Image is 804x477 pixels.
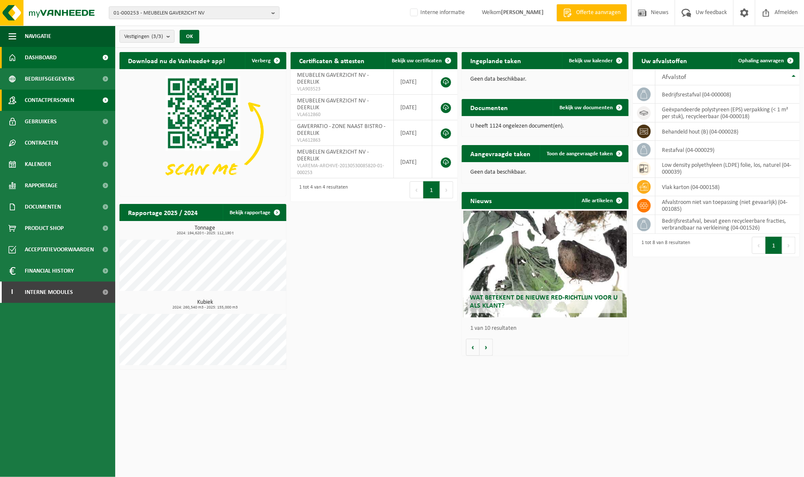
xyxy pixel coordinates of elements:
[462,145,539,162] h2: Aangevraagde taken
[655,215,800,234] td: bedrijfsrestafval, bevat geen recycleerbare fracties, verbrandbaar na verkleining (04-001526)
[553,99,628,116] a: Bekijk uw documenten
[25,196,61,218] span: Documenten
[124,300,286,310] h3: Kubiek
[394,120,432,146] td: [DATE]
[223,204,285,221] a: Bekijk rapportage
[410,181,423,198] button: Previous
[637,236,690,255] div: 1 tot 8 van 8 resultaten
[245,52,285,69] button: Verberg
[25,260,74,282] span: Financial History
[559,105,613,111] span: Bekijk uw documenten
[547,151,613,157] span: Toon de aangevraagde taken
[385,52,457,69] a: Bekijk uw certificaten
[297,98,369,111] span: MEUBELEN GAVERZICHT NV - DEERLIJK
[297,163,387,176] span: VLAREMA-ARCHIVE-20130530085820-01-000253
[25,68,75,90] span: Bedrijfsgegevens
[540,145,628,162] a: Toon de aangevraagde taken
[297,111,387,118] span: VLA612860
[574,9,623,17] span: Offerte aanvragen
[408,6,465,19] label: Interne informatie
[470,169,620,175] p: Geen data beschikbaar.
[25,132,58,154] span: Contracten
[462,99,516,116] h2: Documenten
[252,58,271,64] span: Verberg
[655,85,800,104] td: bedrijfsrestafval (04-000008)
[297,86,387,93] span: VLA903523
[151,34,163,39] count: (3/3)
[480,339,493,356] button: Volgende
[440,181,453,198] button: Next
[25,239,94,260] span: Acceptatievoorwaarden
[25,154,51,175] span: Kalender
[556,4,627,21] a: Offerte aanvragen
[575,192,628,209] a: Alle artikelen
[119,69,286,194] img: Download de VHEPlus App
[180,30,199,44] button: OK
[124,30,163,43] span: Vestigingen
[25,111,57,132] span: Gebruikers
[109,6,280,19] button: 01-000253 - MEUBELEN GAVERZICHT NV
[25,282,73,303] span: Interne modules
[462,52,530,69] h2: Ingeplande taken
[114,7,268,20] span: 01-000253 - MEUBELEN GAVERZICHT NV
[662,74,686,81] span: Afvalstof
[470,294,618,309] span: Wat betekent de nieuwe RED-richtlijn voor u als klant?
[655,104,800,122] td: geëxpandeerde polystyreen (EPS) verpakking (< 1 m² per stuk), recycleerbaar (04-000018)
[124,305,286,310] span: 2024: 260,540 m3 - 2025: 155,000 m3
[782,237,795,254] button: Next
[655,178,800,196] td: vlak karton (04-000158)
[470,326,624,332] p: 1 van 10 resultaten
[119,52,233,69] h2: Download nu de Vanheede+ app!
[655,159,800,178] td: low density polyethyleen (LDPE) folie, los, naturel (04-000039)
[752,237,766,254] button: Previous
[731,52,799,69] a: Ophaling aanvragen
[394,95,432,120] td: [DATE]
[569,58,613,64] span: Bekijk uw kalender
[766,237,782,254] button: 1
[291,52,373,69] h2: Certificaten & attesten
[25,218,64,239] span: Product Shop
[297,149,369,162] span: MEUBELEN GAVERZICHT NV - DEERLIJK
[655,141,800,159] td: restafval (04-000029)
[297,123,385,137] span: GAVERPATIO - ZONE NAAST BISTRO - DEERLIJK
[501,9,544,16] strong: [PERSON_NAME]
[655,122,800,141] td: behandeld hout (B) (04-000028)
[295,180,348,199] div: 1 tot 4 van 4 resultaten
[394,146,432,178] td: [DATE]
[655,196,800,215] td: afvalstroom niet van toepassing (niet gevaarlijk) (04-001085)
[119,204,206,221] h2: Rapportage 2025 / 2024
[25,175,58,196] span: Rapportage
[394,69,432,95] td: [DATE]
[392,58,442,64] span: Bekijk uw certificaten
[423,181,440,198] button: 1
[470,76,620,82] p: Geen data beschikbaar.
[462,192,500,209] h2: Nieuws
[738,58,784,64] span: Ophaling aanvragen
[119,30,175,43] button: Vestigingen(3/3)
[466,339,480,356] button: Vorige
[470,123,620,129] p: U heeft 1124 ongelezen document(en).
[562,52,628,69] a: Bekijk uw kalender
[124,225,286,236] h3: Tonnage
[633,52,696,69] h2: Uw afvalstoffen
[25,26,51,47] span: Navigatie
[9,282,16,303] span: I
[297,137,387,144] span: VLA612863
[297,72,369,85] span: MEUBELEN GAVERZICHT NV - DEERLIJK
[25,90,74,111] span: Contactpersonen
[25,47,57,68] span: Dashboard
[463,211,627,317] a: Wat betekent de nieuwe RED-richtlijn voor u als klant?
[124,231,286,236] span: 2024: 194,620 t - 2025: 112,190 t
